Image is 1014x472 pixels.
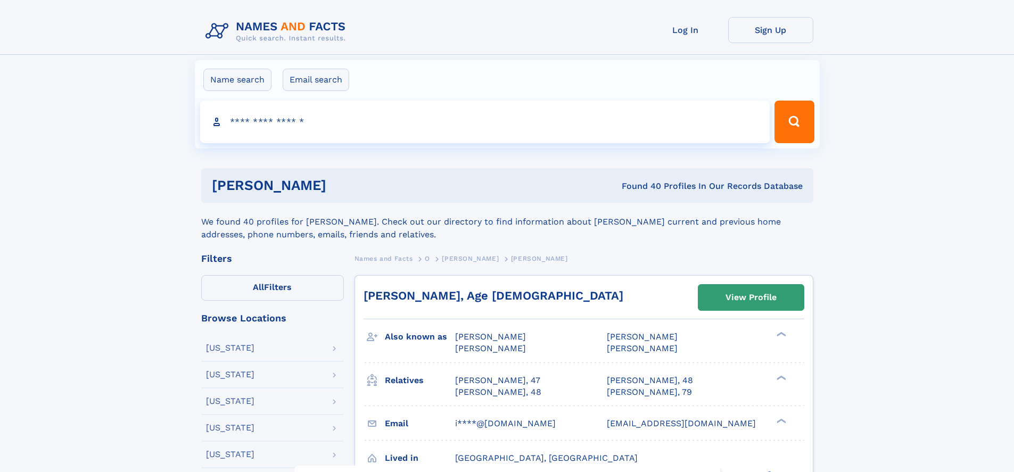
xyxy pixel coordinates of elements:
img: Logo Names and Facts [201,17,355,46]
div: ❯ [774,331,787,338]
a: View Profile [698,285,804,310]
div: View Profile [726,285,777,310]
h3: Email [385,415,455,433]
div: Filters [201,254,344,263]
a: O [425,252,430,265]
span: [PERSON_NAME] [455,343,526,353]
div: Browse Locations [201,313,344,323]
a: [PERSON_NAME], 48 [607,375,693,386]
span: [PERSON_NAME] [442,255,499,262]
input: search input [200,101,770,143]
div: [US_STATE] [206,344,254,352]
a: [PERSON_NAME], 79 [607,386,692,398]
a: [PERSON_NAME], Age [DEMOGRAPHIC_DATA] [364,289,623,302]
h3: Relatives [385,371,455,390]
span: [PERSON_NAME] [455,332,526,342]
label: Name search [203,69,271,91]
h1: [PERSON_NAME] [212,179,474,192]
span: [EMAIL_ADDRESS][DOMAIN_NAME] [607,418,756,428]
span: O [425,255,430,262]
div: [US_STATE] [206,397,254,405]
span: [PERSON_NAME] [607,343,678,353]
div: [US_STATE] [206,370,254,379]
button: Search Button [774,101,814,143]
div: [US_STATE] [206,450,254,459]
a: [PERSON_NAME] [442,252,499,265]
a: Log In [643,17,728,43]
label: Email search [283,69,349,91]
div: Found 40 Profiles In Our Records Database [474,180,803,192]
a: Names and Facts [355,252,413,265]
span: All [253,282,264,292]
a: [PERSON_NAME], 48 [455,386,541,398]
div: [US_STATE] [206,424,254,432]
div: ❯ [774,417,787,424]
span: [PERSON_NAME] [511,255,568,262]
div: ❯ [774,374,787,381]
a: [PERSON_NAME], 47 [455,375,540,386]
span: [GEOGRAPHIC_DATA], [GEOGRAPHIC_DATA] [455,453,638,463]
label: Filters [201,275,344,301]
a: Sign Up [728,17,813,43]
h3: Also known as [385,328,455,346]
div: We found 40 profiles for [PERSON_NAME]. Check out our directory to find information about [PERSON... [201,203,813,241]
h3: Lived in [385,449,455,467]
span: [PERSON_NAME] [607,332,678,342]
